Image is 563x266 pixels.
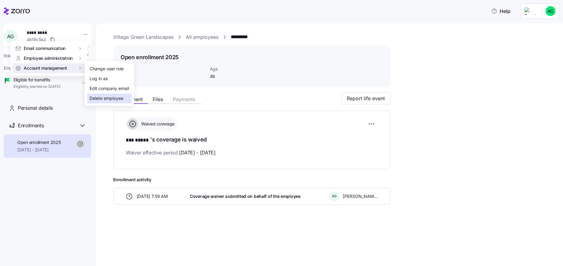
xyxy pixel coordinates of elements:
div: Delete employee [90,95,123,102]
span: Employee administration [24,55,73,61]
span: Email communication [24,45,66,51]
span: Account management [24,65,67,71]
div: Log in as [90,75,108,82]
div: Change user role [90,65,124,72]
div: Edit company email [90,85,129,92]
